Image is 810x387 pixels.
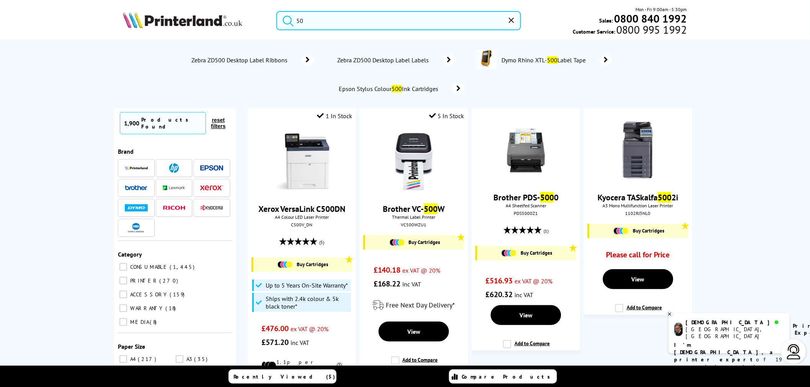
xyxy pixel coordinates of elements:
span: 1,900 [124,119,139,127]
span: inc VAT [403,280,421,288]
span: 35 [194,356,209,363]
a: Buy Cartridges [481,250,572,257]
a: Compare Products [449,369,557,384]
input: WARRANTY 18 [119,304,127,312]
p: of 19 years! I can help you choose the right product [674,341,784,385]
span: View [519,311,532,319]
img: Kyocera [200,205,223,211]
span: Buy Cartridges [409,239,440,246]
span: 1,445 [170,263,196,270]
label: Add to Compare [615,304,662,319]
img: versalink-c500-front-small.jpg [273,133,330,190]
span: A4 Sheetfed Scanner [475,203,576,208]
span: Brand [118,148,134,155]
img: Epson [200,165,223,171]
span: (1) [544,224,549,238]
img: chris-livechat.png [674,323,683,336]
a: Xerox VersaLink C500DN [258,203,345,214]
span: View [407,328,420,335]
input: CONSUMABLE 1,445 [119,263,127,271]
a: Buy Cartridges [257,261,348,268]
a: View [379,322,449,341]
div: modal_delivery [363,294,464,316]
span: Category [118,250,142,258]
img: RhinoXTL-500-conspage.jpg [478,50,497,69]
mark: 500 [658,192,671,203]
span: Mon - Fri 9:00am - 5:30pm [636,6,687,13]
span: Epson Stylus Colour Ink Cartridges [338,85,441,93]
img: Lexmark [163,185,186,190]
div: Please call for Price [598,250,678,263]
a: View [491,305,561,325]
span: £571.20 [261,337,289,347]
span: £516.93 [486,276,513,286]
img: Cartridges [278,261,293,268]
span: 270 [159,277,180,284]
img: Cartridges [390,239,405,246]
span: ex VAT @ 20% [291,325,328,333]
span: A4 [128,356,137,363]
mark: 500 [424,203,438,214]
img: Konica Minolta [128,223,144,233]
span: ACCESSORY [128,291,169,298]
img: Ricoh [163,206,186,210]
span: £168.22 [374,279,401,289]
img: Cartridges [501,250,517,257]
span: Buy Cartridges [297,261,328,268]
span: £140.18 [374,265,401,275]
img: Brother-VC-500W-printerland-picture-small.png [385,133,443,190]
a: Zebra ZD500 Desktop Label Labels [336,55,455,65]
span: Up to 5 Years On-Site Warranty* [266,281,348,289]
img: 1102RJ3NL0%20-%20front%20-%20small.jpg [609,122,667,179]
mark: 500 [540,192,554,203]
div: 5 In Stock [429,112,464,120]
span: inc VAT [515,291,534,299]
label: Add to Compare [503,340,550,354]
a: Kyocera TASkalfa5002i [598,192,678,203]
mark: 500 [547,56,558,64]
div: VC500WZU1 [365,222,462,228]
div: [DEMOGRAPHIC_DATA] [686,319,784,326]
img: brother-pds5000-front-small.jpg [497,122,555,179]
img: HP [169,163,179,173]
span: Ships with 2.4k colour & 5k black toner* [266,295,349,310]
input: A4 217 [119,355,127,363]
span: £476.00 [261,324,289,333]
span: 0800 995 1992 [615,26,687,33]
img: Xerox [200,185,223,190]
div: PDS5000Z1 [477,210,574,216]
a: Brother VC-500W [383,203,445,214]
div: 1102RJ3NL0 [590,210,686,216]
li: 1.1p per mono page [261,359,342,372]
a: View [603,269,673,289]
span: MEDIA [128,319,149,325]
span: £620.32 [486,289,513,299]
span: WARRANTY [128,305,165,312]
span: 18 [165,305,178,312]
input: S [276,11,521,30]
span: A3 Mono Multifunction Laser Printer [588,203,688,208]
a: Zebra ZD500 Desktop Label Ribbons [191,55,314,65]
img: Cartridges [614,228,629,234]
span: Paper Size [118,343,145,350]
a: Buy Cartridges [593,228,684,234]
a: Buy Cartridges [369,239,460,246]
a: Printerland Logo [123,11,266,30]
a: Recently Viewed (5) [229,369,336,384]
a: 0800 840 1992 [613,15,687,22]
input: A3 35 [176,355,183,363]
div: [GEOGRAPHIC_DATA], [GEOGRAPHIC_DATA] [686,326,784,340]
span: inc VAT [291,339,309,346]
b: I'm [DEMOGRAPHIC_DATA], a printer expert [674,341,776,363]
b: 0800 840 1992 [614,11,687,26]
span: Dymo Rhino XTL- Label Tape [501,56,589,64]
span: (5) [319,235,324,250]
span: 217 [138,356,158,363]
input: PRINTER 270 [119,277,127,285]
span: Free Next Day Delivery* [386,301,455,309]
div: Products Found [141,116,202,130]
span: 8 [150,319,158,325]
span: View [632,275,645,283]
span: CONSUMABLE [128,263,169,270]
button: reset filters [206,117,230,130]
